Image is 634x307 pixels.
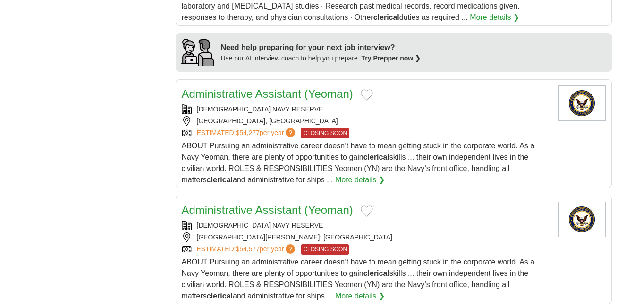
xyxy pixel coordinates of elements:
strong: clerical [363,269,389,277]
span: $54,577 [236,245,260,253]
a: ESTIMATED:$54,277per year? [197,128,297,138]
button: Add to favorite jobs [361,89,373,101]
a: More details ❯ [470,12,519,23]
a: More details ❯ [335,290,385,302]
div: [GEOGRAPHIC_DATA], [GEOGRAPHIC_DATA] [182,116,551,126]
span: ? [286,128,295,137]
strong: clerical [373,13,399,21]
a: ESTIMATED:$54,577per year? [197,244,297,255]
a: Try Prepper now ❯ [362,54,421,62]
strong: clerical [207,292,233,300]
span: ABOUT Pursuing an administrative career doesn’t have to mean getting stuck in the corporate world... [182,142,535,184]
a: [DEMOGRAPHIC_DATA] NAVY RESERVE [197,105,323,113]
strong: clerical [363,153,389,161]
span: ABOUT Pursuing an administrative career doesn’t have to mean getting stuck in the corporate world... [182,258,535,300]
img: US Navy Reserve logo [558,202,606,237]
strong: clerical [207,176,233,184]
span: $54,277 [236,129,260,136]
a: More details ❯ [335,174,385,186]
button: Add to favorite jobs [361,205,373,217]
span: ? [286,244,295,254]
div: [GEOGRAPHIC_DATA][PERSON_NAME]; [GEOGRAPHIC_DATA] [182,232,551,242]
div: Use our AI interview coach to help you prepare. [221,53,421,63]
span: CLOSING SOON [301,128,349,138]
a: Administrative Assistant (Yeoman) [182,87,353,100]
a: Administrative Assistant (Yeoman) [182,204,353,216]
div: Need help preparing for your next job interview? [221,42,421,53]
span: CLOSING SOON [301,244,349,255]
a: [DEMOGRAPHIC_DATA] NAVY RESERVE [197,222,323,229]
img: US Navy Reserve logo [558,85,606,121]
